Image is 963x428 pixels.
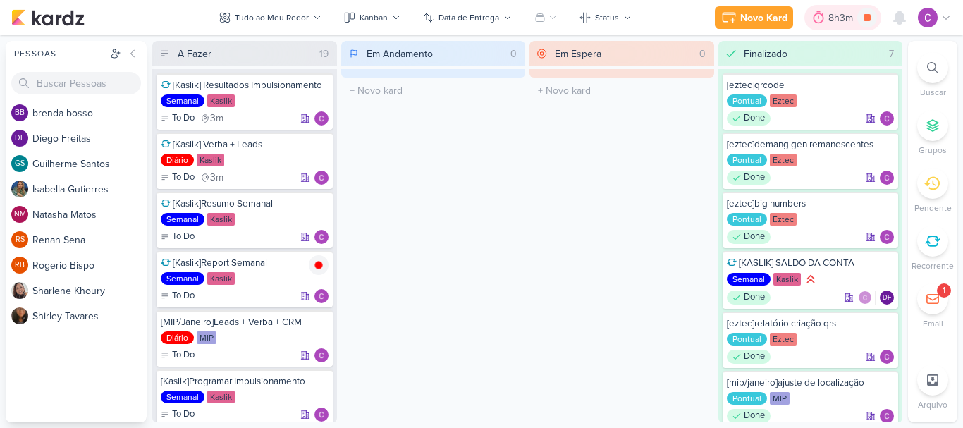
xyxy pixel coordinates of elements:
[727,197,895,210] div: [eztec]big numbers
[32,207,147,222] div: N a t a s h a M a t o s
[727,171,771,185] div: Done
[744,230,765,244] p: Done
[727,138,895,151] div: [eztec]demang gen remanescentes
[744,350,765,364] p: Done
[727,273,771,286] div: Semanal
[161,289,195,303] div: To Do
[880,350,894,364] div: Responsável: Carlos Lima
[880,409,894,423] img: Carlos Lima
[744,111,765,126] p: Done
[161,375,329,388] div: [Kaslik]Programar Impulsionamento
[172,408,195,422] p: To Do
[727,409,771,423] div: Done
[197,154,224,166] div: Kaslik
[32,106,147,121] div: b r e n d a b o s s o
[197,331,216,344] div: MIP
[161,197,329,210] div: [Kaslik]Resumo Semanal
[715,6,793,29] button: Novo Kard
[11,155,28,172] div: Guilherme Santos
[919,144,947,157] p: Grupos
[314,408,329,422] div: Responsável: Carlos Lima
[11,47,107,60] div: Pessoas
[920,86,946,99] p: Buscar
[880,350,894,364] img: Carlos Lima
[314,348,329,362] img: Carlos Lima
[314,289,329,303] img: Carlos Lima
[727,79,895,92] div: [eztec]qrcode
[912,259,954,272] p: Recorrente
[804,272,818,286] div: Prioridade Alta
[828,11,857,25] div: 8h3m
[727,213,767,226] div: Pontual
[207,94,235,107] div: Kaslik
[207,272,235,285] div: Kaslik
[11,130,28,147] div: Diego Freitas
[210,173,223,183] span: 3m
[15,109,25,117] p: bb
[314,348,329,362] div: Responsável: Carlos Lima
[727,230,771,244] div: Done
[727,317,895,330] div: [eztec]relatório criação qrs
[727,154,767,166] div: Pontual
[314,47,334,61] div: 19
[161,138,329,151] div: [Kaslik] Verba + Leads
[880,171,894,185] div: Responsável: Carlos Lima
[11,257,28,274] div: Rogerio Bispo
[161,111,195,126] div: To Do
[744,171,765,185] p: Done
[880,230,894,244] img: Carlos Lima
[161,391,204,403] div: Semanal
[744,47,787,61] div: Finalizado
[908,52,957,99] li: Ctrl + F
[11,72,141,94] input: Buscar Pessoas
[727,291,771,305] div: Done
[918,398,947,411] p: Arquivo
[161,213,204,226] div: Semanal
[11,231,28,248] div: Renan Sena
[161,408,195,422] div: To Do
[344,80,523,101] input: + Novo kard
[161,94,204,107] div: Semanal
[161,79,329,92] div: [Kaslik] Resultados Impulsionamento
[172,111,195,126] p: To Do
[314,171,329,185] img: Carlos Lima
[314,230,329,244] div: Responsável: Carlos Lima
[11,206,28,223] div: Natasha Matos
[161,154,194,166] div: Diário
[314,171,329,185] div: Responsável: Carlos Lima
[727,377,895,389] div: [mip/janeiro]ajuste de localização
[694,47,711,61] div: 0
[918,8,938,27] img: Carlos Lima
[770,154,797,166] div: Eztec
[367,47,433,61] div: Em Andamento
[161,331,194,344] div: Diário
[858,291,876,305] div: Colaboradores: Carlos Lima
[314,111,329,126] div: Responsável: Carlos Lima
[207,391,235,403] div: Kaslik
[943,285,945,296] div: 1
[32,131,147,146] div: D i e g o F r e i t a s
[200,111,223,126] div: último check-in há 3 meses
[11,181,28,197] img: Isabella Gutierres
[505,47,522,61] div: 0
[727,94,767,107] div: Pontual
[314,230,329,244] img: Carlos Lima
[32,283,147,298] div: S h a r l e n e K h o u r y
[883,47,900,61] div: 7
[207,213,235,226] div: Kaslik
[880,230,894,244] div: Responsável: Carlos Lima
[161,230,195,244] div: To Do
[14,211,26,219] p: NM
[161,348,195,362] div: To Do
[15,160,25,168] p: GS
[200,171,223,185] div: último check-in há 3 meses
[744,409,765,423] p: Done
[914,202,952,214] p: Pendente
[727,350,771,364] div: Done
[11,9,85,26] img: kardz.app
[727,392,767,405] div: Pontual
[770,333,797,346] div: Eztec
[770,392,790,405] div: MIP
[15,262,25,269] p: RB
[11,104,28,121] div: brenda bosso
